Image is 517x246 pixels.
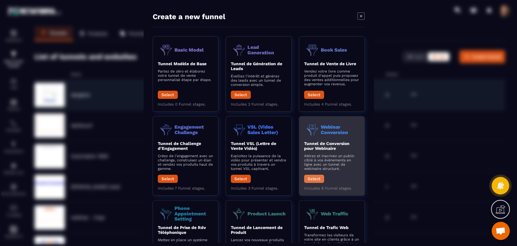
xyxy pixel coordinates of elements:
[174,124,213,135] p: Engagement Challenge
[231,102,286,106] p: Includes 2 Funnel stages.
[158,102,213,106] p: Includes 0 Funnel stages.
[247,44,286,55] p: Lead Generation
[231,74,286,87] p: Éveillez l'intérêt et générez des leads avec un tunnel de conversion simple.
[231,42,247,58] img: funnel-objective-icon
[174,206,213,222] p: Phone Appointment Setting
[231,175,251,183] button: Select
[304,186,359,190] p: Includes 8 Funnel stages.
[158,61,207,66] b: Tunnel Modèle de Base
[231,205,247,222] img: funnel-objective-icon
[158,91,178,99] button: Select
[231,154,286,171] p: Exploitez la puissance de la vidéo pour présenter et vendre vos produits à travers un tunnel VSL ...
[231,186,286,190] p: Includes 3 Funnel stages.
[231,121,247,138] img: funnel-objective-icon
[304,141,349,151] b: Tunnel de Conversion pour Webinaire
[304,205,320,222] img: funnel-objective-icon
[304,61,356,66] b: Tunnel de Vente de Livre
[158,186,213,190] p: Includes 7 Funnel stages.
[247,124,286,135] p: VSL (Video Sales Letter)
[158,154,213,171] p: Créez de l'engagement avec un challenge, construisez un élan et vendez vos produits haut de gamme.
[158,69,213,82] p: Partez de zéro et élaborez votre tunnel de vente personnalisé étape par étape.
[158,141,201,151] b: Tunnel de Challenge d'Engagement
[174,47,204,52] p: Basic Model
[231,141,276,151] b: Tunnel VSL (Lettre de Vente Vidéo)
[158,205,174,222] img: funnel-objective-icon
[158,42,174,58] img: funnel-objective-icon
[304,42,320,58] img: funnel-objective-icon
[158,121,174,138] img: funnel-objective-icon
[304,69,359,86] p: Vendez votre livre comme produit d'appel puis proposez des ventes additionnelles pour augmenter v...
[231,225,283,235] b: Tunnel de Lancement de Produit
[304,175,324,183] button: Select
[231,61,282,71] b: Tunnel de Génération de Leads
[320,124,359,135] p: Webinar Conversion
[304,102,359,106] p: Includes 4 Funnel stages.
[158,225,206,235] b: Tunnel de Prise de Rdv Téléphonique
[492,222,510,240] div: Mở cuộc trò chuyện
[304,225,348,230] b: Tunnel de Trafic Web
[158,175,178,183] button: Select
[320,211,348,216] p: Web Traffic
[320,47,347,52] p: Book Sales
[304,91,324,99] button: Select
[231,91,251,99] button: Select
[247,211,286,216] p: Product Launch
[304,121,320,138] img: funnel-objective-icon
[153,12,225,21] h4: Create a new funnel
[304,154,359,171] p: Attirez et inscrivez un public ciblé à vos événements en ligne avec un tunnel de webinaire struct...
